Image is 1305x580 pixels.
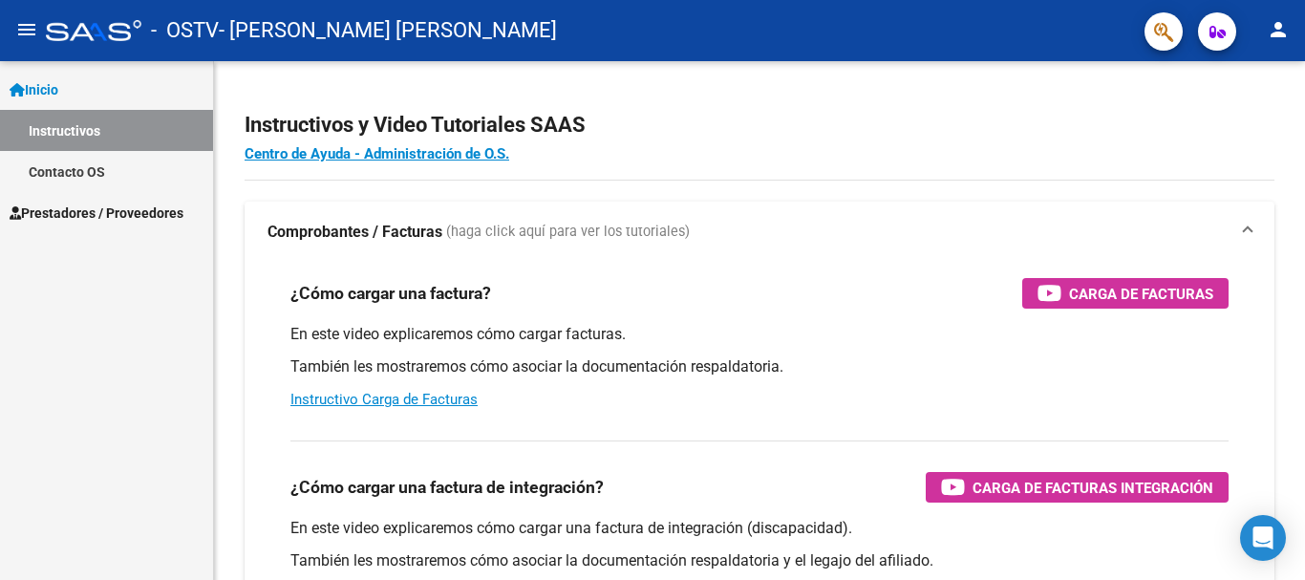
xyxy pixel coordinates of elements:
[446,222,690,243] span: (haga click aquí para ver los tutoriales)
[290,474,604,501] h3: ¿Cómo cargar una factura de integración?
[1069,282,1213,306] span: Carga de Facturas
[219,10,557,52] span: - [PERSON_NAME] [PERSON_NAME]
[151,10,219,52] span: - OSTV
[926,472,1229,503] button: Carga de Facturas Integración
[290,324,1229,345] p: En este video explicaremos cómo cargar facturas.
[10,203,183,224] span: Prestadores / Proveedores
[290,518,1229,539] p: En este video explicaremos cómo cargar una factura de integración (discapacidad).
[15,18,38,41] mat-icon: menu
[290,356,1229,377] p: También les mostraremos cómo asociar la documentación respaldatoria.
[290,391,478,408] a: Instructivo Carga de Facturas
[290,280,491,307] h3: ¿Cómo cargar una factura?
[245,202,1274,263] mat-expansion-panel-header: Comprobantes / Facturas (haga click aquí para ver los tutoriales)
[973,476,1213,500] span: Carga de Facturas Integración
[1267,18,1290,41] mat-icon: person
[267,222,442,243] strong: Comprobantes / Facturas
[1240,515,1286,561] div: Open Intercom Messenger
[245,107,1274,143] h2: Instructivos y Video Tutoriales SAAS
[290,550,1229,571] p: También les mostraremos cómo asociar la documentación respaldatoria y el legajo del afiliado.
[1022,278,1229,309] button: Carga de Facturas
[10,79,58,100] span: Inicio
[245,145,509,162] a: Centro de Ayuda - Administración de O.S.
